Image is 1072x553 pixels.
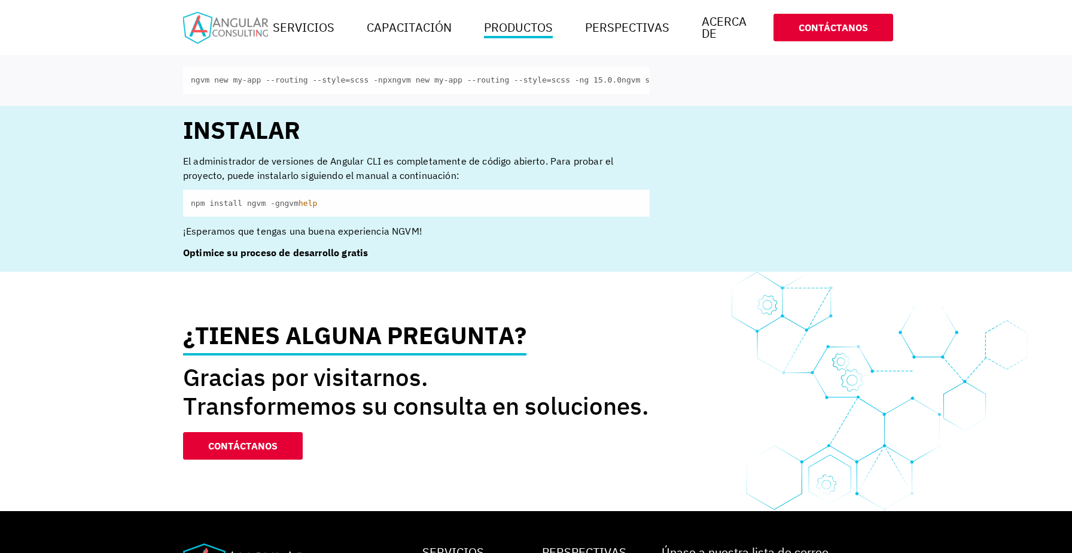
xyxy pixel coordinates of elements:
font: Capacitación [367,19,452,35]
font: Productos [484,19,553,35]
code: npm install ngvm -g ngvm [183,190,650,217]
a: Contáctanos [183,432,303,460]
font: Perspectivas [585,19,669,35]
a: Servicios [268,16,339,39]
span: help [299,199,317,208]
a: Productos [479,16,558,39]
font: Contáctanos [208,440,278,452]
font: Servicios [273,19,334,35]
font: Contáctanos [799,22,868,34]
a: Capacitación [362,16,456,39]
font: El administrador de versiones de Angular CLI es completamente de código abierto. Para probar el p... [183,155,613,181]
a: Contáctanos [773,14,893,41]
font: Instalar [183,114,300,145]
font: ¿Tienes alguna pregunta? [183,320,526,351]
font: Gracias por visitarnos. [183,361,428,393]
a: Perspectivas [580,16,674,39]
code: ngvm new my-app --routing --style=scss -npx ngvm new my-app --routing --style=scss -ng 15.0.0 ngv... [183,66,650,94]
font: Acerca de [702,13,747,41]
a: Acerca de [697,10,751,45]
font: ¡Esperamos que tengas una buena experiencia NGVM! [183,225,422,237]
img: Home [183,12,268,44]
font: Optimice su proceso de desarrollo gratis [183,247,368,259]
font: Transformemos su consulta en soluciones. [183,390,649,421]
